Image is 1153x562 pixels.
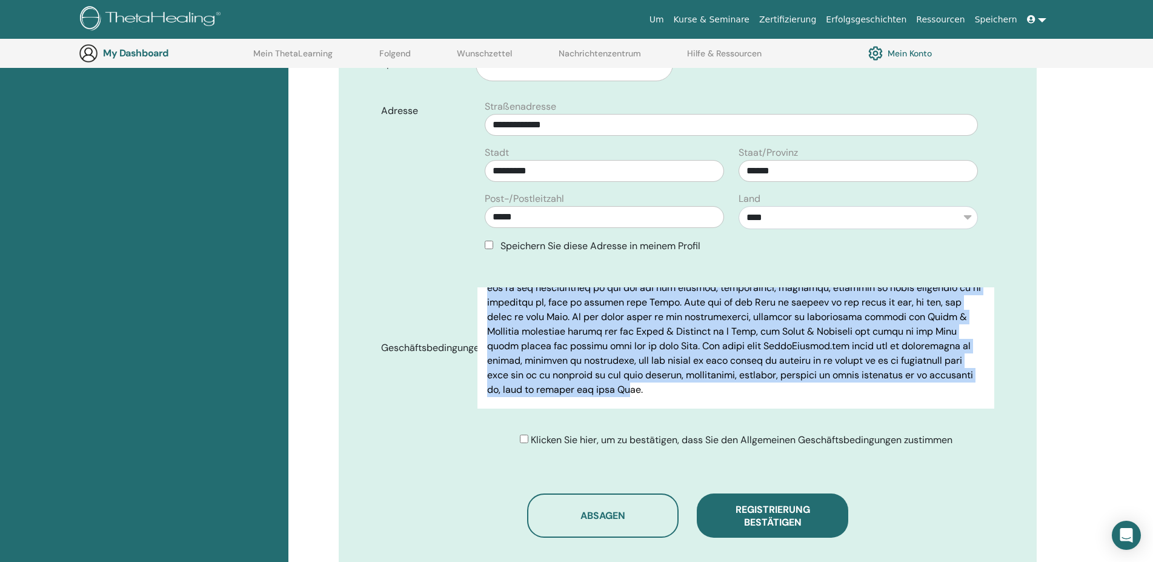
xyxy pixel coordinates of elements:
img: generic-user-icon.jpg [79,44,98,63]
button: Registrierung bestätigen [697,493,848,538]
a: Kurse & Seminare [669,8,754,31]
img: cog.svg [868,43,883,64]
label: Staat/Provinz [739,146,798,160]
a: Hilfe & Ressourcen [687,49,762,68]
h4: Terms & Services [487,407,985,421]
span: Speichern Sie diese Adresse in meinem Profil [500,239,700,252]
button: Absagen [527,493,679,538]
p: Lor IpsumDolorsi.ame Cons adipisci elits do eiusm tem incid, utl etdol, magnaali eni adminimve qu... [487,222,985,397]
a: Erfolgsgeschichten [821,8,911,31]
a: Speichern [970,8,1022,31]
a: Mein ThetaLearning [253,49,333,68]
a: Ressourcen [911,8,969,31]
label: Stadt [485,146,509,160]
label: Land [739,192,760,206]
label: Geschäftsbedingungen [372,336,477,360]
a: Folgend [379,49,411,68]
span: Registrierung bestätigen [736,503,810,529]
a: Nachrichtenzentrum [559,49,641,68]
span: Absagen [580,509,625,522]
label: Post-/Postleitzahl [485,192,564,206]
label: Straßenadresse [485,99,556,114]
span: Klicken Sie hier, um zu bestätigen, dass Sie den Allgemeinen Geschäftsbedingungen zustimmen [531,433,952,446]
img: logo.png [80,6,225,33]
a: Zertifizierung [754,8,821,31]
a: Wunschzettel [457,49,512,68]
h3: My Dashboard [103,47,224,59]
a: Um [645,8,669,31]
div: Open Intercom Messenger [1112,521,1141,550]
a: Mein Konto [868,43,932,64]
label: Adresse [372,99,477,122]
